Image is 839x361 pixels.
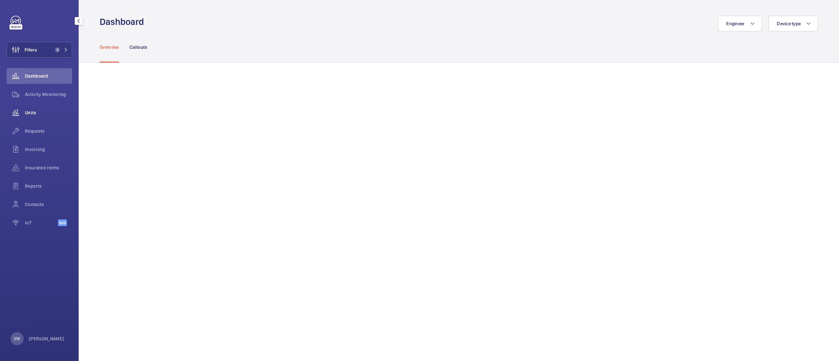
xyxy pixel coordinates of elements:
[58,219,67,226] span: Beta
[25,219,58,226] span: IoT
[100,16,148,28] h1: Dashboard
[25,128,72,134] span: Requests
[7,42,72,58] button: Filters3
[29,335,64,342] p: [PERSON_NAME]
[55,47,60,52] span: 3
[100,44,119,50] p: Overview
[726,21,745,26] span: Engineer
[25,146,72,153] span: Invoicing
[25,164,72,171] span: Insurance items
[14,335,20,342] p: SW
[25,91,72,98] span: Activity Monitoring
[129,44,147,50] p: Callouts
[777,21,801,26] span: Device type
[25,109,72,116] span: Units
[25,47,37,53] span: Filters
[769,16,818,31] button: Device type
[25,73,72,79] span: Dashboard
[718,16,762,31] button: Engineer
[25,183,72,189] span: Reports
[25,201,72,208] span: Contacts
